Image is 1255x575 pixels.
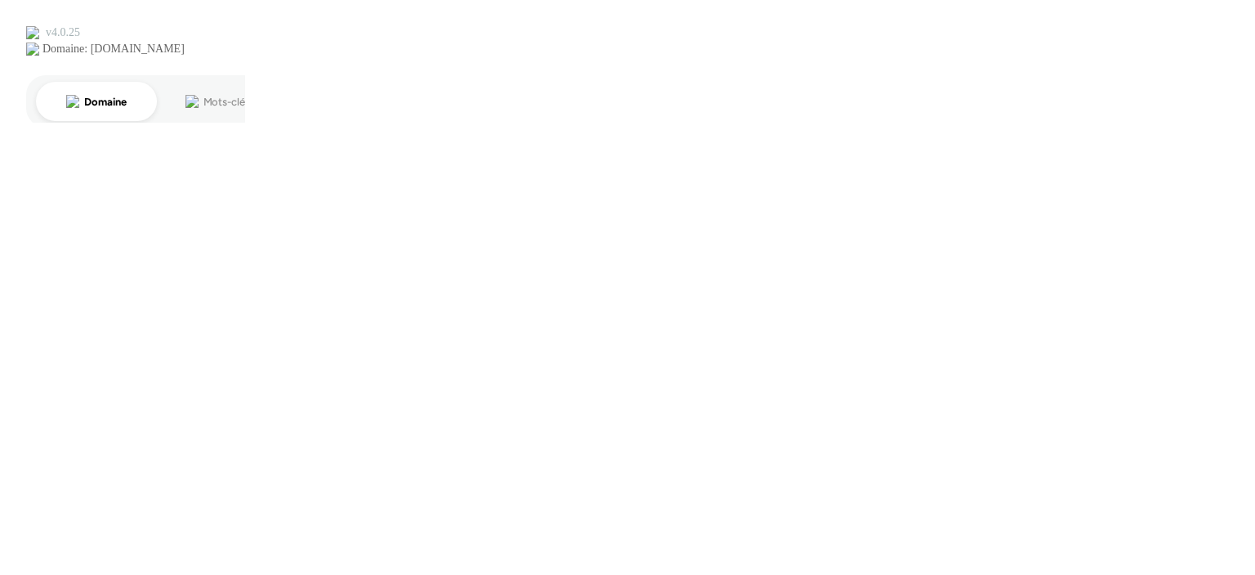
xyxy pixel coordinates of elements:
img: logo_orange.svg [26,26,39,39]
div: v 4.0.25 [46,26,80,39]
div: Domaine: [DOMAIN_NAME] [42,43,185,56]
img: tab_keywords_by_traffic_grey.svg [185,95,199,108]
div: Domaine [84,97,126,107]
div: Mots-clés [203,97,250,107]
img: tab_domain_overview_orange.svg [66,95,79,108]
img: website_grey.svg [26,43,39,56]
